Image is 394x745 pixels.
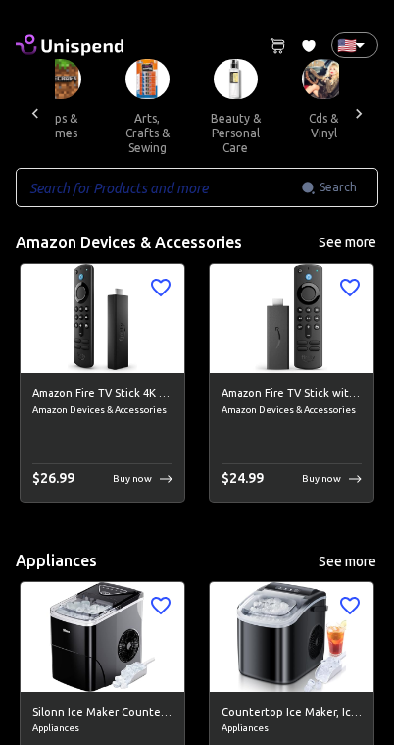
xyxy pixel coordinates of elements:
[21,264,184,373] img: Amazon Fire TV Stick 4K Max streaming device, Wi-Fi 6, Alexa Voice Remote (includes TV controls) ...
[191,99,279,167] button: beauty & personal care
[16,168,301,207] input: Search for Products and more
[316,231,378,255] button: See more
[331,32,378,58] div: 🇺🇸
[302,471,341,486] p: Buy now
[32,385,172,402] h6: Amazon Fire TV Stick 4K Max streaming device, Wi-Fi 6, Alexa Voice Remote (includes TV controls)
[37,59,81,99] img: Apps & Games
[214,59,258,99] img: Beauty & Personal Care
[222,704,362,721] h6: Countertop Ice Maker, Ice Maker Machine 6 Mins 9 Bullet Ice, 26.5lbs/24Hrs, Portable Ice Maker Ma...
[15,99,103,152] button: apps & games
[113,471,152,486] p: Buy now
[302,59,346,99] img: CDs & Vinyl
[210,264,373,373] img: Amazon Fire TV Stick with Alexa Voice Remote (includes TV controls), free &amp; live TV without c...
[222,470,264,486] span: $ 24.99
[320,178,357,197] span: Search
[316,550,378,574] button: See more
[16,551,97,571] h5: Appliances
[21,582,184,691] img: Silonn Ice Maker Countertop, 9 Cubes Ready in 6 Mins, 26lbs in 24Hrs, Self-Cleaning Ice Machine w...
[222,385,362,402] h6: Amazon Fire TV Stick with Alexa Voice Remote (includes TV controls), free &amp; live TV without c...
[16,233,242,253] h5: Amazon Devices & Accessories
[32,704,172,721] h6: Silonn Ice Maker Countertop, 9 Cubes Ready in 6 Mins, 26lbs in 24Hrs, Self-Cleaning Ice Machine w...
[222,720,362,736] span: Appliances
[125,59,170,99] img: Arts, Crafts & Sewing
[337,33,347,57] p: 🇺🇸
[32,470,74,486] span: $ 26.99
[210,582,373,691] img: Countertop Ice Maker, Ice Maker Machine 6 Mins 9 Bullet Ice, 26.5lbs/24Hrs, Portable Ice Maker Ma...
[103,99,191,167] button: arts, crafts & sewing
[279,99,368,152] button: cds & vinyl
[32,720,172,736] span: Appliances
[222,402,362,418] span: Amazon Devices & Accessories
[32,402,172,418] span: Amazon Devices & Accessories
